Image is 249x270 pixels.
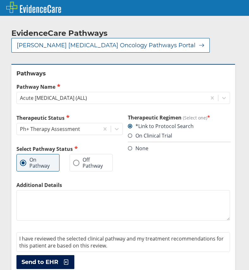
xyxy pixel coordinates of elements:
span: (Select one) [183,115,207,121]
h2: EvidenceCare Pathways [11,29,108,38]
h3: Therapeutic Regimen [128,114,230,121]
h2: Pathways [16,70,230,77]
label: Off Pathway [73,157,103,169]
label: None [128,145,148,152]
label: Pathway Name [16,83,230,90]
label: On Clinical Trial [128,132,172,139]
button: [PERSON_NAME] [MEDICAL_DATA] Oncology Pathways Portal [11,38,210,53]
span: [PERSON_NAME] [MEDICAL_DATA] Oncology Pathways Portal [17,42,196,49]
button: Send to EHR [16,255,74,269]
label: Additional Details [16,182,230,189]
label: On Pathway [20,157,50,169]
img: EvidenceCare [6,2,61,13]
span: I have reviewed the selected clinical pathway and my treatment recommendations for this patient a... [19,235,224,249]
label: Therapeutic Status [16,114,123,121]
h2: Select Pathway Status [16,145,123,152]
span: Send to EHR [22,258,58,266]
div: Acute [MEDICAL_DATA] (ALL) [20,94,87,101]
div: Ph+ Therapy Assessment [20,125,80,132]
label: *Link to Protocol Search [128,123,194,130]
